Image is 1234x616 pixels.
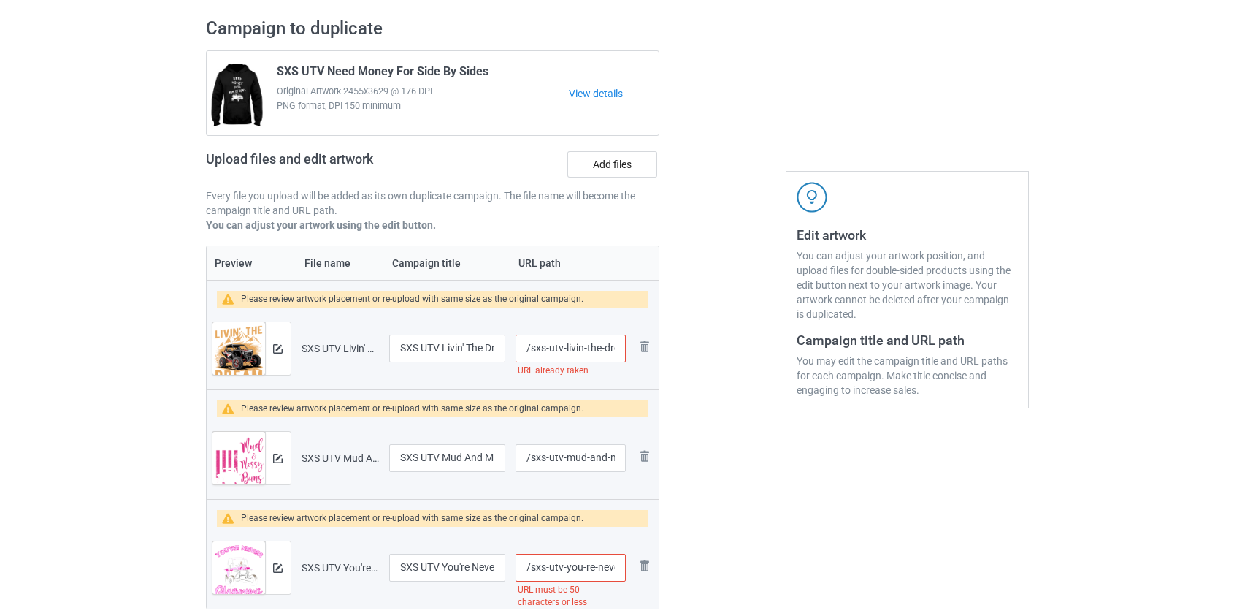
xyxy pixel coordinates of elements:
[797,332,1018,349] h3: Campaign title and URL path
[510,246,630,280] th: URL path
[384,246,511,280] th: Campaign title
[797,354,1018,398] div: You may edit the campaign title and URL paths for each campaign. Make title concise and engaging ...
[636,447,654,465] img: svg+xml;base64,PD94bWwgdmVyc2lvbj0iMS4wIiBlbmNvZGluZz0iVVRGLTgiPz4KPHN2ZyB3aWR0aD0iMjhweCIgaGVpZ2...
[296,246,384,280] th: File name
[797,227,1018,243] h3: Edit artwork
[212,322,265,392] img: original.png
[277,64,488,84] span: SXS UTV Need Money For Side By Sides
[636,338,654,355] img: svg+xml;base64,PD94bWwgdmVyc2lvbj0iMS4wIiBlbmNvZGluZz0iVVRGLTgiPz4KPHN2ZyB3aWR0aD0iMjhweCIgaGVpZ2...
[797,248,1018,322] div: You can adjust your artwork position, and upload files for double-sided products using the edit b...
[302,451,379,465] div: SXS UTV Mud And Messy Buns Pride.png
[222,403,242,414] img: warning
[277,99,570,113] span: PNG format, DPI 150 minimum
[241,510,583,527] div: Please review artwork placement or re-upload with same size as the original campaign.
[207,246,296,280] th: Preview
[206,219,436,231] b: You can adjust your artwork using the edit button.
[241,291,583,308] div: Please review artwork placement or re-upload with same size as the original campaign.
[797,182,827,213] img: svg+xml;base64,PD94bWwgdmVyc2lvbj0iMS4wIiBlbmNvZGluZz0iVVRGLTgiPz4KPHN2ZyB3aWR0aD0iNDJweCIgaGVpZ2...
[212,541,265,612] img: original.png
[273,454,283,463] img: svg+xml;base64,PD94bWwgdmVyc2lvbj0iMS4wIiBlbmNvZGluZz0iVVRGLTgiPz4KPHN2ZyB3aWR0aD0iMTRweCIgaGVpZ2...
[569,86,659,101] a: View details
[516,362,625,379] div: URL already taken
[273,563,283,573] img: svg+xml;base64,PD94bWwgdmVyc2lvbj0iMS4wIiBlbmNvZGluZz0iVVRGLTgiPz4KPHN2ZyB3aWR0aD0iMTRweCIgaGVpZ2...
[516,582,625,611] div: URL must be 50 characters or less
[277,84,570,99] span: Original Artwork 2455x3629 @ 176 DPI
[302,341,379,356] div: SXS UTV Livin' The Dream Side By Side.png
[212,432,265,502] img: original.png
[302,560,379,575] div: SXS UTV You're Never Too Glamorous To Play In The Dirt.psd.png
[222,294,242,305] img: warning
[273,344,283,354] img: svg+xml;base64,PD94bWwgdmVyc2lvbj0iMS4wIiBlbmNvZGluZz0iVVRGLTgiPz4KPHN2ZyB3aWR0aD0iMTRweCIgaGVpZ2...
[206,151,478,178] h2: Upload files and edit artwork
[206,189,660,218] p: Every file you upload will be added as its own duplicate campaign. The file name will become the ...
[206,18,660,40] h2: Campaign to duplicate
[567,151,657,178] label: Add files
[222,513,242,524] img: warning
[241,400,583,417] div: Please review artwork placement or re-upload with same size as the original campaign.
[636,557,654,574] img: svg+xml;base64,PD94bWwgdmVyc2lvbj0iMS4wIiBlbmNvZGluZz0iVVRGLTgiPz4KPHN2ZyB3aWR0aD0iMjhweCIgaGVpZ2...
